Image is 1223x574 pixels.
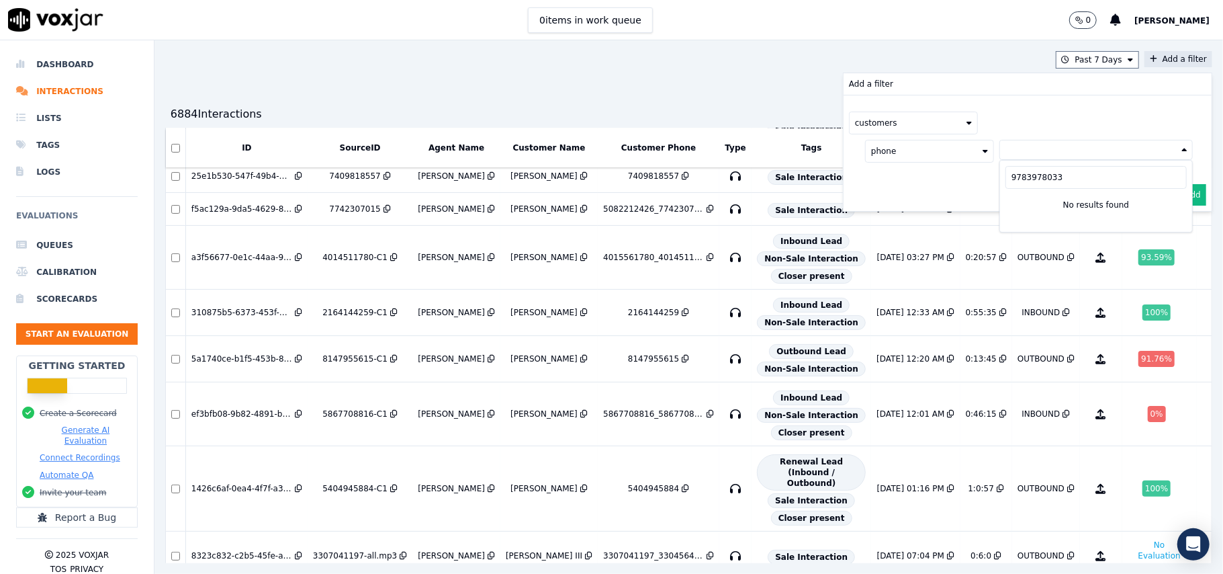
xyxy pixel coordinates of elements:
[16,78,138,105] a: Interactions
[1180,184,1206,206] button: Add
[528,7,653,33] button: 0items in work queue
[771,511,852,526] span: Closer present
[603,409,704,419] div: 5867708816_5867708811
[757,408,866,423] span: Non-Sale Interaction
[1056,51,1139,69] button: Past 7 Days
[16,159,138,186] li: Logs
[506,550,582,561] div: [PERSON_NAME] III
[322,483,388,494] div: 5404945884-C1
[510,252,578,263] div: [PERSON_NAME]
[418,171,485,181] div: [PERSON_NAME]
[28,359,125,372] h2: Getting Started
[1017,252,1065,263] div: OUTBOUND
[1134,16,1210,26] span: [PERSON_NAME]
[725,142,746,153] button: Type
[1069,11,1111,29] button: 0
[773,391,850,405] span: Inbound Lead
[966,409,997,419] div: 0:46:15
[876,307,944,318] div: [DATE] 12:33 AM
[628,171,679,181] div: 7409818557
[191,204,292,214] div: f5ac129a-9da5-4629-88d5-ff08f9f86aad
[603,550,704,561] div: 3307041197_3304564775
[418,204,485,214] div: [PERSON_NAME]
[40,408,117,419] button: Create a Scorecard
[877,483,944,494] div: [DATE] 01:16 PM
[418,550,485,561] div: [PERSON_NAME]
[418,252,485,263] div: [PERSON_NAME]
[16,507,138,528] button: Report a Bug
[1005,166,1187,189] input: Search comma separated
[771,269,852,284] span: Closer present
[769,344,854,359] span: Outbound Lead
[418,483,485,494] div: [PERSON_NAME]
[621,142,696,153] button: Customer Phone
[510,204,578,214] div: [PERSON_NAME]
[757,454,866,491] span: Renewal Lead (Inbound / Outbound)
[1022,409,1060,419] div: INBOUND
[877,550,944,561] div: [DATE] 07:04 PM
[768,170,855,185] span: Sale Interaction
[628,354,679,364] div: 8147955615
[966,354,997,364] div: 0:13:45
[40,452,120,463] button: Connect Recordings
[191,483,292,494] div: 1426c6af-0ea4-4f7f-a32b-c46f329ac336
[1142,304,1171,321] div: 100 %
[40,425,132,446] button: Generate AI Evaluation
[340,142,381,153] button: SourceID
[322,252,388,263] div: 4014511780-C1
[1005,189,1187,221] div: No results found
[1138,249,1175,265] div: 93.59 %
[603,252,704,263] div: 4015561780_4014511780
[603,204,704,214] div: 5082212426_7742307015
[40,470,93,481] button: Automate QA
[1144,51,1212,67] button: Add a filterAdd a filter customers phone No results found Cancel Add
[1022,307,1060,318] div: INBOUND
[849,112,978,134] button: customers
[16,259,138,286] a: Calibration
[16,51,138,78] a: Dashboard
[56,550,109,561] p: 2025 Voxjar
[966,307,997,318] div: 0:55:35
[191,171,292,181] div: 25e1b530-547f-49b4-b5b2-ca27abfcad5e
[322,307,388,318] div: 2164144259-C1
[801,142,821,153] button: Tags
[757,251,866,266] span: Non-Sale Interaction
[757,362,866,376] span: Non-Sale Interaction
[773,298,850,313] span: Inbound Lead
[1177,528,1210,561] div: Open Intercom Messenger
[16,286,138,313] a: Scorecards
[40,487,106,498] button: Invite your team
[628,307,679,318] div: 2164144259
[16,132,138,159] li: Tags
[771,425,852,440] span: Closer present
[865,140,994,163] button: phone
[16,323,138,345] button: Start an Evaluation
[510,409,578,419] div: [PERSON_NAME]
[16,208,138,232] h6: Evaluations
[510,483,578,494] div: [PERSON_NAME]
[1148,406,1166,422] div: 0 %
[16,232,138,259] li: Queues
[428,142,484,153] button: Agent Name
[968,483,994,494] div: 1:0:57
[329,204,380,214] div: 7742307015
[418,409,485,419] div: [PERSON_NAME]
[757,315,866,330] span: Non-Sale Interaction
[773,234,850,249] span: Inbound Lead
[418,354,485,364] div: [PERSON_NAME]
[16,105,138,132] a: Lists
[1142,481,1171,497] div: 100 %
[970,550,991,561] div: 0:6:0
[191,550,292,561] div: 8323c832-c2b5-45fe-ade6-5c56878f620b
[768,203,855,218] span: Sale Interaction
[191,307,292,318] div: 310875b5-6373-453f-b5ff-a812c9a1c54f
[876,409,944,419] div: [DATE] 12:01 AM
[191,354,292,364] div: 5a1740ce-b1f5-453b-8d0f-bbaf3148c35b
[171,106,262,122] div: 6884 Interaction s
[876,354,944,364] div: [DATE] 12:20 AM
[510,171,578,181] div: [PERSON_NAME]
